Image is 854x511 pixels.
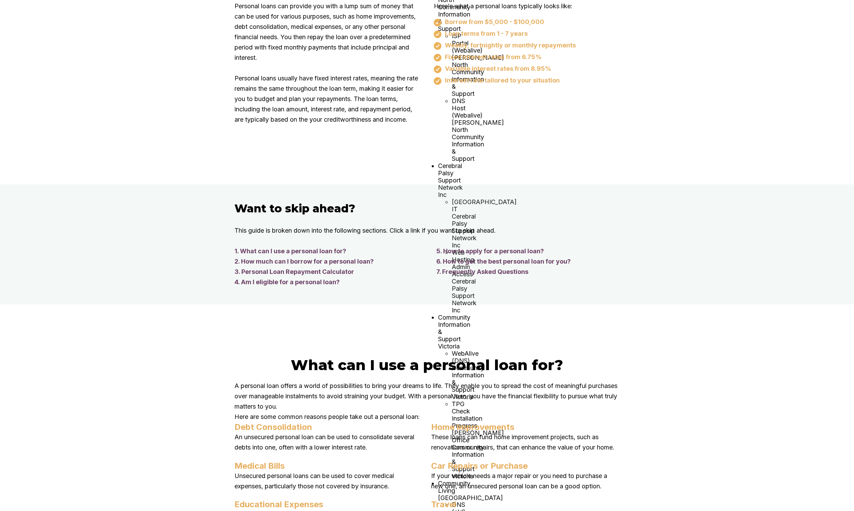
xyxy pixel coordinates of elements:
a: 7. Frequently Asked Questions [436,267,620,277]
p: Personal loans can provide you with a lump sum of money that can be used for various purposes, su... [234,1,420,125]
h4: Medical Bills [234,461,423,471]
div: Borrow from $5,000 - $100,000 [434,18,620,26]
div: Variable interest rates from 8.95% [434,65,620,73]
a: 2. How much can I borrow for a personal loan? [234,256,423,267]
h4: Travel [431,500,620,510]
div: Interest rate tailored to your situation [434,77,620,85]
div: Weekly, fortnightly or monthly repayments [434,42,620,50]
a: 5. How to apply for a personal loan? [436,246,620,256]
div: Fixed interest rates from 6.75% [434,53,620,62]
a: 3. Personal Loan Repayment Calculator [234,267,423,277]
p: These loans can fund home improvement projects, such as renovations or repairs, that can enhance ... [431,432,620,453]
img: eligibility orange tick [434,19,441,26]
p: If your vehicle needs a major repair or you need to purchase a new one, an unsecured personal loa... [431,471,620,491]
p: An unsecured personal loan can be used to consolidate several debts into one, often with a lower ... [234,432,423,453]
p: This guide is broken down into the following sections. Click a link if you want to skip ahead. [234,225,620,236]
img: eligibility orange tick [434,31,441,38]
h3: Want to skip ahead? [234,202,355,215]
img: eligibility orange tick [434,42,441,50]
h2: What can I use a personal loan for? [234,356,620,374]
h4: Home Improvements [431,422,620,432]
p: Here's what a personal loans typically looks like: [434,1,620,11]
a: 4. Am I eligible for a personal loan? [234,277,423,287]
p: Unsecured personal loans can be used to cover medical expenses, particularly those not covered by... [234,471,423,491]
h4: Educational Expenses [234,500,423,510]
div: Loan terms from 1 - 7 years [434,30,620,38]
p: A personal loan offers a world of possibilities to bring your dreams to life. They enable you to ... [234,381,620,412]
h4: Car Repairs or Purchase [431,461,620,471]
img: eligibility orange tick [434,54,441,62]
a: 6. How to get the best personal loan for you? [436,256,620,267]
p: Here are some common reasons people take out a personal loan: [234,412,620,422]
img: eligibility orange tick [434,66,441,73]
a: 1. What can I use a personal loan for? [234,246,423,256]
img: eligibility orange tick [434,77,441,85]
h4: Debt Consolidation [234,422,423,432]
